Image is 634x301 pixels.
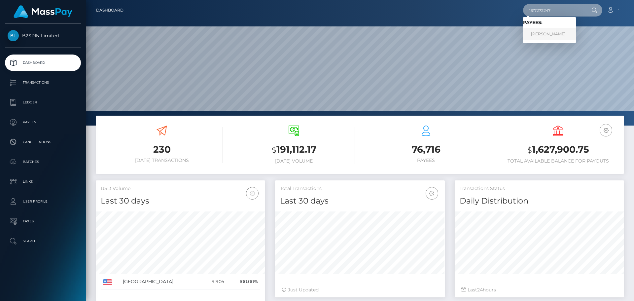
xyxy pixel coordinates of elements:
[8,97,78,107] p: Ledger
[101,185,260,192] h5: USD Volume
[5,55,81,71] a: Dashboard
[8,78,78,88] p: Transactions
[8,157,78,167] p: Batches
[201,274,227,289] td: 9,905
[5,213,81,230] a: Taxes
[523,4,585,17] input: Search...
[461,286,617,293] div: Last hours
[5,33,81,39] span: B2SPIN Limited
[477,287,483,293] span: 24
[5,154,81,170] a: Batches
[523,28,576,40] a: [PERSON_NAME]
[233,143,355,157] h3: 191,112.17
[103,279,112,285] img: US.png
[233,158,355,164] h6: [DATE] Volume
[5,114,81,131] a: Payees
[8,177,78,187] p: Links
[527,145,532,155] small: $
[8,58,78,68] p: Dashboard
[282,286,438,293] div: Just Updated
[460,185,619,192] h5: Transactions Status
[5,193,81,210] a: User Profile
[8,30,19,41] img: B2SPIN Limited
[272,145,276,155] small: $
[227,274,261,289] td: 100.00%
[8,197,78,207] p: User Profile
[8,117,78,127] p: Payees
[14,5,72,18] img: MassPay Logo
[121,274,201,289] td: [GEOGRAPHIC_DATA]
[8,236,78,246] p: Search
[5,173,81,190] a: Links
[5,134,81,150] a: Cancellations
[101,158,223,163] h6: [DATE] Transactions
[365,158,487,163] h6: Payees
[365,143,487,156] h3: 76,716
[101,143,223,156] h3: 230
[497,143,619,157] h3: 1,627,900.75
[5,74,81,91] a: Transactions
[8,137,78,147] p: Cancellations
[5,233,81,249] a: Search
[8,216,78,226] p: Taxes
[96,3,123,17] a: Dashboard
[497,158,619,164] h6: Total Available Balance for Payouts
[5,94,81,111] a: Ledger
[280,185,440,192] h5: Total Transactions
[523,20,576,25] h6: Payees:
[280,195,440,207] h4: Last 30 days
[460,195,619,207] h4: Daily Distribution
[101,195,260,207] h4: Last 30 days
